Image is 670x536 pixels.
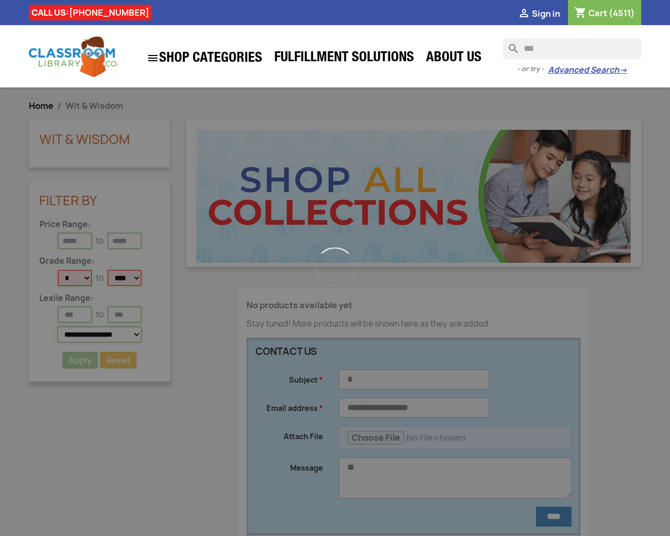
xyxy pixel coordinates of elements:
[503,38,516,51] i: search
[421,48,487,69] a: About Us
[518,8,530,20] i: 
[609,7,635,19] span: (4511)
[588,7,607,19] span: Cart
[141,47,267,70] a: SHOP CATEGORIES
[29,37,118,77] img: Classroom Library Company
[269,48,419,69] a: Fulfillment Solutions
[29,5,152,20] div: CALL US:
[574,7,635,19] a: Shopping cart link containing 4511 product(s)
[503,38,641,59] input: Search
[518,8,560,19] a:  Sign in
[147,52,159,64] i: 
[532,8,560,19] span: Sign in
[548,65,627,75] a: Advanced Search→
[517,64,548,74] span: - or try -
[69,7,149,18] a: [PHONE_NUMBER]
[574,7,587,20] i: shopping_cart
[619,65,627,75] span: →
